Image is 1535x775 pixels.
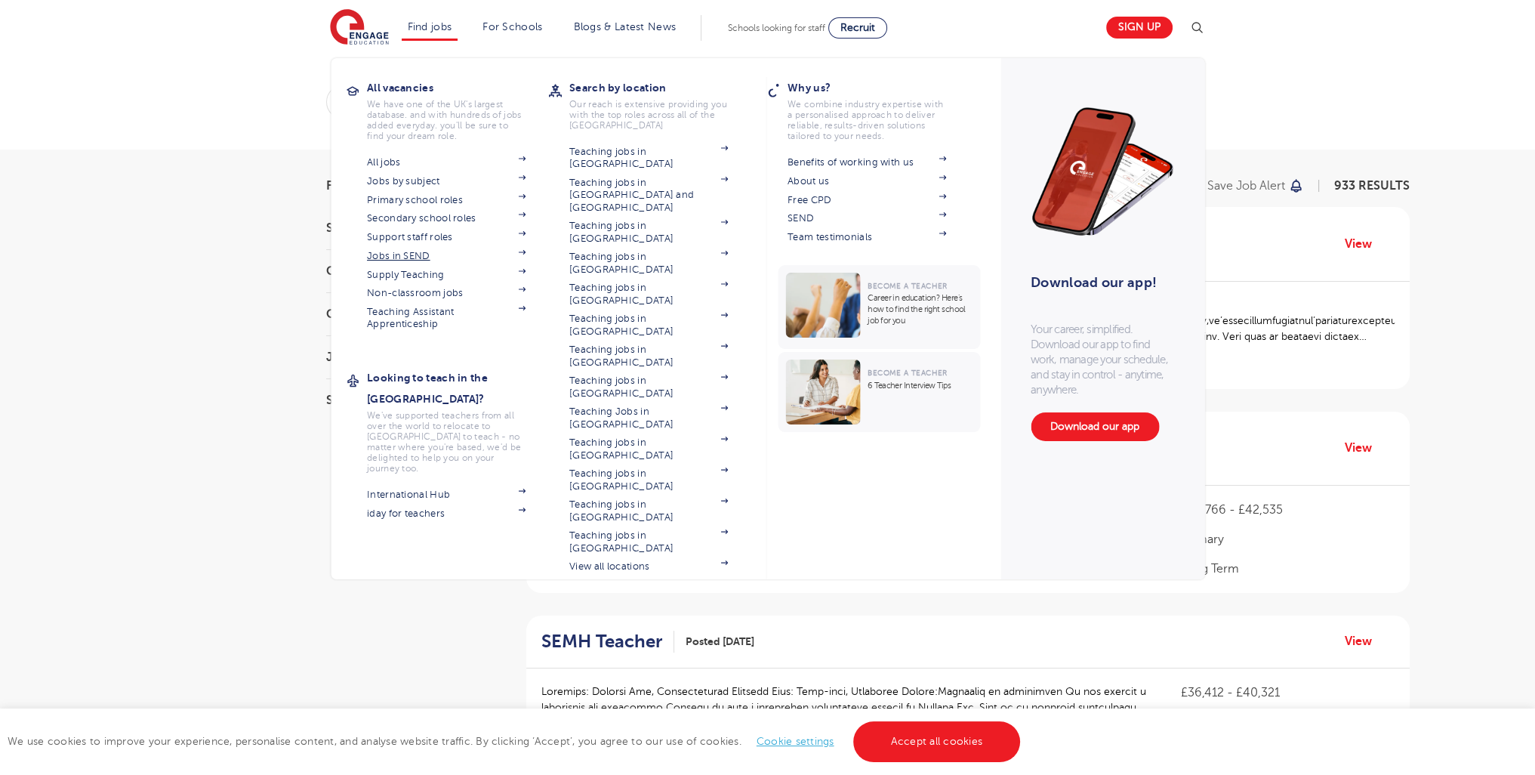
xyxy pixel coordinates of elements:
a: Teaching jobs in [GEOGRAPHIC_DATA] [569,344,728,369]
a: Cookie settings [757,736,834,747]
a: Teaching jobs in [GEOGRAPHIC_DATA] [569,313,728,338]
a: Blogs & Latest News [574,21,677,32]
a: Accept all cookies [853,721,1021,762]
a: Teaching jobs in [GEOGRAPHIC_DATA] [569,530,728,554]
span: Become a Teacher [868,369,947,377]
img: Engage Education [330,9,389,47]
a: Free CPD [788,194,946,206]
a: Teaching jobs in [GEOGRAPHIC_DATA] [569,220,728,245]
div: Submit [326,85,1043,119]
p: £36,412 - £40,321 [1181,684,1395,702]
a: Secondary school roles [367,212,526,224]
a: View [1345,234,1383,254]
a: Primary school roles [367,194,526,206]
a: Download our app [1031,412,1159,441]
h3: Why us? [788,77,969,98]
p: Save job alert [1207,180,1285,192]
h3: Download our app! [1031,266,1167,299]
a: Teaching jobs in [GEOGRAPHIC_DATA] [569,375,728,400]
p: Long Term [1181,560,1395,578]
a: Become a TeacherCareer in education? Here’s how to find the right school job for you [778,265,984,349]
p: We have one of the UK's largest database. and with hundreds of jobs added everyday. you'll be sur... [367,99,526,141]
span: 933 RESULTS [1334,179,1410,193]
p: 6 Teacher Interview Tips [868,380,972,391]
a: View all locations [569,560,728,573]
span: Filters [326,180,371,192]
a: SEMH Teacher [541,631,674,653]
span: Recruit [840,22,875,33]
h3: City [326,308,492,320]
p: Loremips: Dolorsi Ame, Consecteturad Elitsedd Eius: Temp-inci, Utlaboree Dolore:Magnaaliq en admi... [541,684,1151,731]
a: Search by locationOur reach is extensive providing you with the top roles across all of the [GEOG... [569,77,751,131]
h3: Sector [326,394,492,406]
a: View [1345,438,1383,458]
p: Career in education? Here’s how to find the right school job for you [868,292,972,326]
a: Find jobs [408,21,452,32]
a: All vacanciesWe have one of the UK's largest database. and with hundreds of jobs added everyday. ... [367,77,548,141]
p: Our reach is extensive providing you with the top roles across all of the [GEOGRAPHIC_DATA] [569,99,728,131]
a: Teaching jobs in [GEOGRAPHIC_DATA] [569,499,728,523]
a: About us [788,175,946,187]
a: iday for teachers [367,508,526,520]
a: Looking to teach in the [GEOGRAPHIC_DATA]?We've supported teachers from all over the world to rel... [367,367,548,474]
p: Your career, simplified. Download our app to find work, manage your schedule, and stay in control... [1031,322,1174,397]
a: Teaching jobs in [GEOGRAPHIC_DATA] and [GEOGRAPHIC_DATA] [569,177,728,214]
a: Team testimonials [788,231,946,243]
a: Teaching jobs in [GEOGRAPHIC_DATA] [569,282,728,307]
a: Recruit [828,17,887,39]
a: SEND [788,212,946,224]
h2: SEMH Teacher [541,631,662,653]
span: Become a Teacher [868,282,947,290]
a: Jobs in SEND [367,250,526,262]
a: Teaching Jobs in [GEOGRAPHIC_DATA] [569,406,728,431]
p: Primary [1181,530,1395,548]
h3: Job Type [326,351,492,363]
p: We've supported teachers from all over the world to relocate to [GEOGRAPHIC_DATA] to teach - no m... [367,410,526,474]
h3: All vacancies [367,77,548,98]
a: Why us?We combine industry expertise with a personalised approach to deliver reliable, results-dr... [788,77,969,141]
h3: Start Date [326,222,492,234]
h3: Looking to teach in the [GEOGRAPHIC_DATA]? [367,367,548,409]
span: Posted [DATE] [686,634,754,650]
a: Teaching jobs in [GEOGRAPHIC_DATA] [569,468,728,492]
a: Non-classroom jobs [367,287,526,299]
a: All jobs [367,156,526,168]
span: Schools looking for staff [728,23,825,33]
a: Teaching jobs in [GEOGRAPHIC_DATA] [569,437,728,462]
a: Sign up [1106,17,1173,39]
a: Jobs by subject [367,175,526,187]
a: Teaching Assistant Apprenticeship [367,306,526,331]
span: We use cookies to improve your experience, personalise content, and analyse website traffic. By c... [8,736,1024,747]
a: Support staff roles [367,231,526,243]
h3: Search by location [569,77,751,98]
p: £38,766 - £42,535 [1181,501,1395,519]
a: Become a Teacher6 Teacher Interview Tips [778,352,984,432]
h3: County [326,265,492,277]
a: Teaching jobs in [GEOGRAPHIC_DATA] [569,251,728,276]
p: We combine industry expertise with a personalised approach to deliver reliable, results-driven so... [788,99,946,141]
a: Teaching jobs in [GEOGRAPHIC_DATA] [569,146,728,171]
a: For Schools [482,21,542,32]
a: View [1345,631,1383,651]
a: International Hub [367,489,526,501]
button: Save job alert [1207,180,1305,192]
a: Benefits of working with us [788,156,946,168]
a: Supply Teaching [367,269,526,281]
